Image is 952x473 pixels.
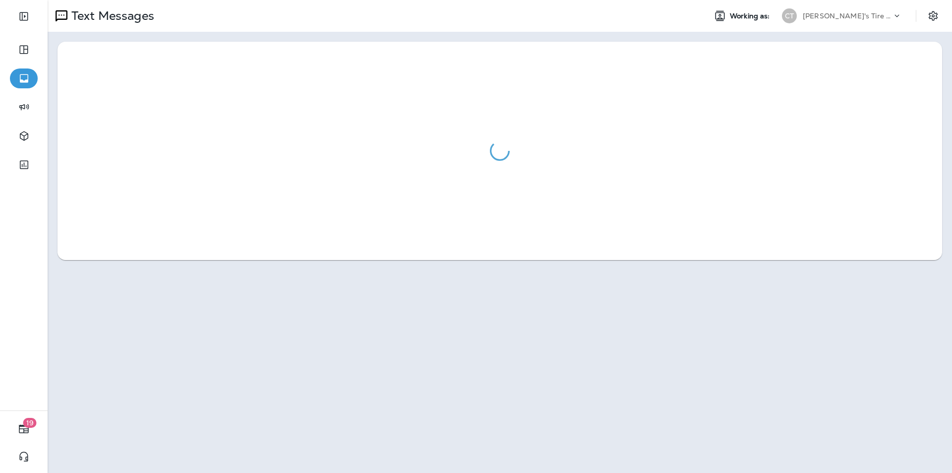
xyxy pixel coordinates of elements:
[67,8,154,23] p: Text Messages
[782,8,797,23] div: CT
[23,418,37,428] span: 19
[803,12,892,20] p: [PERSON_NAME]'s Tire & Auto
[10,6,38,26] button: Expand Sidebar
[10,419,38,439] button: 19
[924,7,942,25] button: Settings
[730,12,772,20] span: Working as:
